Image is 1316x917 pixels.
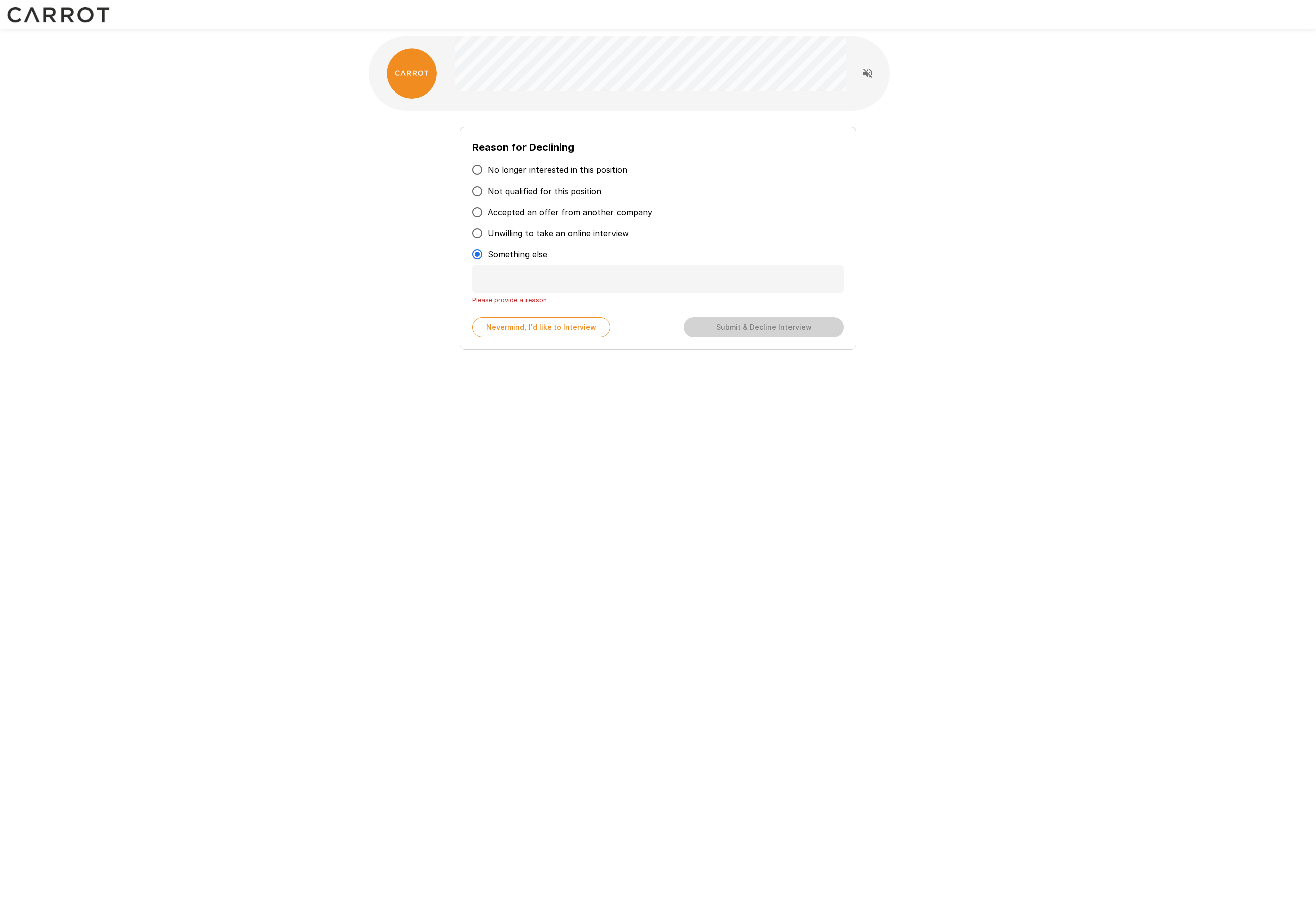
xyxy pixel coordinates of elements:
b: Reason for Declining [472,141,574,153]
span: No longer interested in this position [488,164,627,176]
span: Something else [488,248,547,260]
button: Nevermind, I'd like to Interview [472,317,610,337]
span: Accepted an offer from another company [488,206,652,218]
img: carrot_logo.png [387,48,437,99]
span: Unwilling to take an online interview [488,227,629,239]
p: Please provide a reason [472,295,843,305]
button: Read questions aloud [858,63,878,83]
span: Not qualified for this position [488,185,601,197]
